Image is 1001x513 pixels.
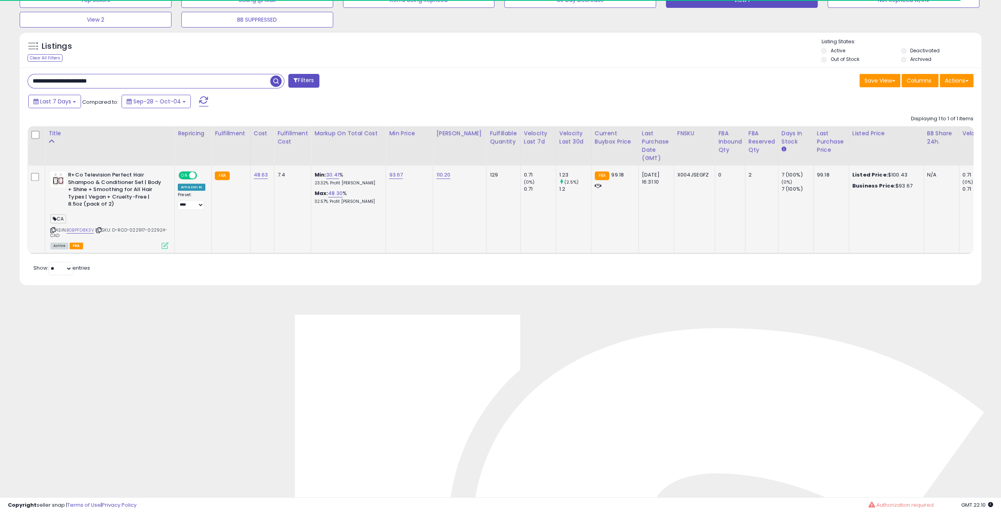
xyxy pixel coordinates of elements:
a: 30.41 [326,171,339,179]
label: Deactivated [910,47,940,54]
label: Archived [910,56,931,63]
img: 419Yu0QVHbL._SL40_.jpg [50,171,66,187]
small: (0%) [782,179,793,185]
p: 23.32% Profit [PERSON_NAME] [314,180,380,186]
div: Fulfillable Quantity [490,129,517,146]
div: 0.71 [962,186,994,193]
small: FBA [595,171,609,180]
b: Min: [314,171,326,178]
b: Max: [314,189,328,197]
div: 99.18 [817,171,843,178]
div: Title [48,129,171,138]
small: Days In Stock. [782,146,786,153]
div: FBA Reserved Qty [748,129,775,154]
div: Markup on Total Cost [314,129,382,138]
span: Columns [907,77,931,85]
div: 0.71 [524,186,556,193]
div: 0.71 [962,171,994,178]
div: % [314,171,380,186]
div: Days In Stock [782,129,810,146]
span: Last 7 Days [40,97,71,105]
div: Amazon AI [178,184,205,191]
div: Velocity Last 30d [559,129,588,146]
div: Current Buybox Price [595,129,635,146]
button: Columns [901,74,938,87]
span: OFF [196,172,208,179]
p: 32.57% Profit [PERSON_NAME] [314,199,380,204]
div: 1.2 [559,186,591,193]
button: Save View [859,74,900,87]
div: Velocity [962,129,991,138]
button: View 2 [20,12,171,28]
div: FBA inbound Qty [718,129,742,154]
div: $100.43 [852,171,918,178]
div: 129 [490,171,514,178]
div: % [314,190,380,204]
button: Actions [940,74,973,87]
div: Listed Price [852,129,920,138]
div: $93.67 [852,182,918,189]
p: Listing States: [821,38,981,46]
div: Min Price [389,129,430,138]
div: 0.71 [524,171,556,178]
button: Filters [288,74,319,88]
span: Sep-28 - Oct-04 [133,97,181,105]
a: B0BPFD8K3V [66,227,94,234]
div: Cost [254,129,271,138]
div: Displaying 1 to 1 of 1 items [911,115,973,123]
a: 48.63 [254,171,268,179]
div: Preset: [178,192,205,210]
b: R+Co Television Perfect Hair Shampoo & Conditioner Set | Body + Shine + Smoothing for All Hair Ty... [68,171,164,210]
small: (0%) [524,179,535,185]
div: Repricing [178,129,208,138]
th: The percentage added to the cost of goods (COGS) that forms the calculator for Min & Max prices. [311,126,386,165]
button: Sep-28 - Oct-04 [122,95,191,108]
label: Out of Stock [830,56,859,63]
span: | SKU: D-RCO-022917-022924-CAD [50,227,168,239]
label: Active [830,47,845,54]
a: 93.67 [389,171,403,179]
div: Velocity Last 7d [524,129,553,146]
div: 7.4 [277,171,305,178]
small: (2.5%) [564,179,579,185]
div: N/A [927,171,953,178]
div: X004JSEGFZ [677,171,709,178]
div: FNSKU [677,129,712,138]
a: 48.30 [328,189,343,197]
span: FBA [70,243,83,249]
div: ASIN: [50,171,168,248]
small: FBA [215,171,229,180]
span: Compared to: [82,98,118,106]
b: Listed Price: [852,171,888,178]
div: Fulfillment Cost [277,129,308,146]
div: Fulfillment [215,129,247,138]
span: 99.18 [611,171,624,178]
div: BB Share 24h. [927,129,956,146]
span: All listings currently available for purchase on Amazon [50,243,68,249]
span: ON [179,172,189,179]
small: (0%) [962,179,973,185]
div: 7 (100%) [782,171,813,178]
div: [PERSON_NAME] [436,129,483,138]
div: 1.23 [559,171,591,178]
span: CA [50,214,66,223]
button: BB SUPPRESSED [181,12,333,28]
a: 110.20 [436,171,450,179]
div: 7 (100%) [782,186,813,193]
div: [DATE] 16:31:10 [642,171,668,186]
h5: Listings [42,41,72,52]
div: Last Purchase Price [817,129,846,154]
div: Last Purchase Date (GMT) [642,129,671,162]
span: Show: entries [33,264,90,272]
button: Last 7 Days [28,95,81,108]
div: 2 [748,171,772,178]
div: Clear All Filters [28,54,63,62]
b: Business Price: [852,182,896,189]
div: 0 [718,171,739,178]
